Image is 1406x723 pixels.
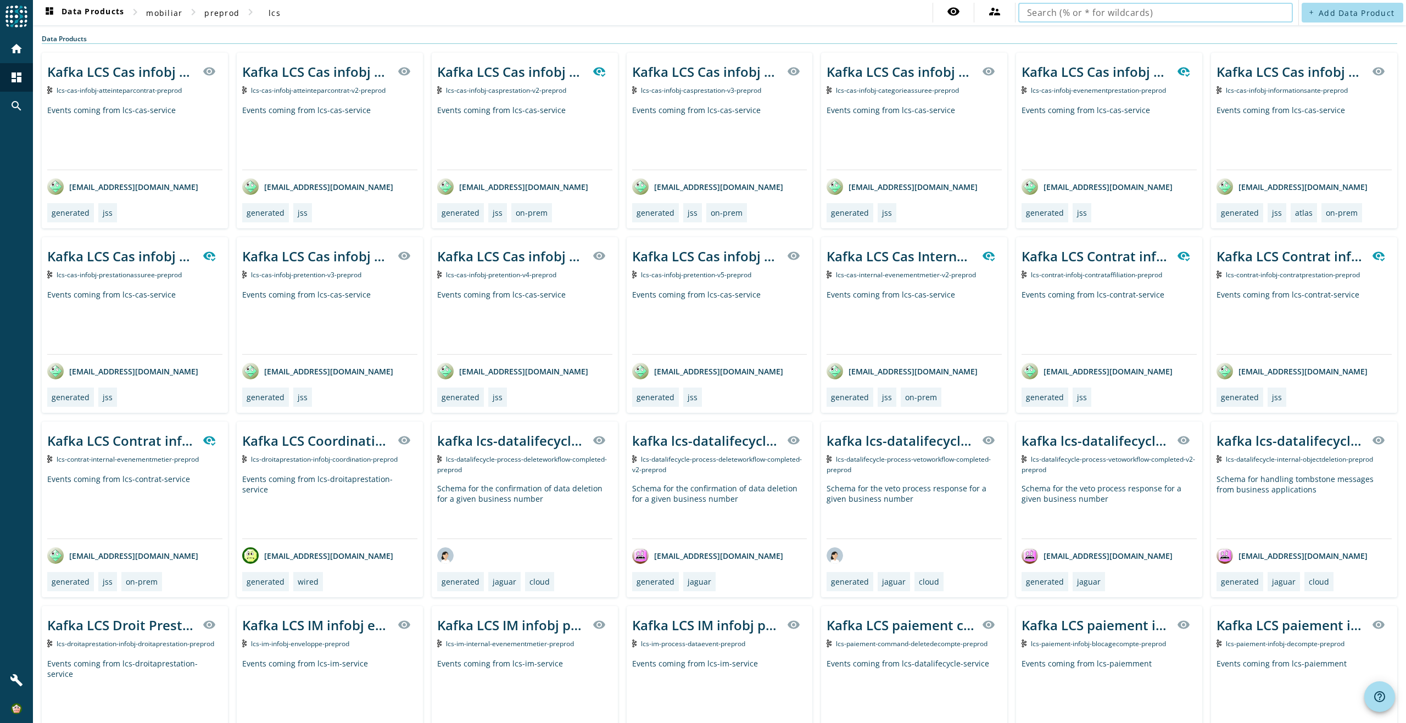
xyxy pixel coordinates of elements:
[242,431,391,450] div: Kafka LCS Coordination infobj of Droit Prestation producer
[882,208,892,218] div: jss
[437,547,454,564] img: avatar
[142,3,187,23] button: mobiliar
[827,178,978,195] div: [EMAIL_ADDRESS][DOMAIN_NAME]
[204,8,239,18] span: preprod
[1022,86,1026,94] img: Kafka Topic: lcs-cas-infobj-evenementprestation-preprod
[688,208,698,218] div: jss
[57,639,214,648] span: Kafka Topic: lcs-droitaprestation-infobj-droitaprestation-preprod
[1217,271,1221,278] img: Kafka Topic: lcs-contrat-infobj-contratprestation-preprod
[47,178,64,195] img: avatar
[632,363,783,379] div: [EMAIL_ADDRESS][DOMAIN_NAME]
[47,363,198,379] div: [EMAIL_ADDRESS][DOMAIN_NAME]
[38,3,129,23] button: Data Products
[1308,9,1314,15] mat-icon: add
[1221,392,1259,402] div: generated
[711,208,743,218] div: on-prem
[641,86,761,95] span: Kafka Topic: lcs-cas-infobj-casprestation-v3-preprod
[242,547,393,564] div: [EMAIL_ADDRESS][DOMAIN_NAME]
[1026,392,1064,402] div: generated
[632,363,649,379] img: avatar
[831,392,869,402] div: generated
[203,65,216,78] mat-icon: visibility
[43,6,56,19] mat-icon: dashboard
[827,363,843,379] img: avatar
[437,86,442,94] img: Kafka Topic: lcs-cas-infobj-casprestation-v2-preprod
[47,431,196,450] div: Kafka LCS Contrat infobj producer
[1022,289,1197,354] div: Events coming from lcs-contrat-service
[831,576,869,587] div: generated
[827,658,1002,723] div: Events coming from lcs-datalifecycle-service
[1026,208,1064,218] div: generated
[242,178,259,195] img: avatar
[1295,208,1313,218] div: atlas
[1372,434,1385,447] mat-icon: visibility
[242,547,259,564] img: avatar
[593,249,606,262] mat-icon: visibility
[632,483,807,539] div: Schema for the confirmation of data deletion for a given business number
[437,363,588,379] div: [EMAIL_ADDRESS][DOMAIN_NAME]
[47,474,222,539] div: Events coming from lcs-contrat-service
[632,86,637,94] img: Kafka Topic: lcs-cas-infobj-casprestation-v3-preprod
[43,6,124,19] span: Data Products
[1217,547,1233,564] img: avatar
[641,270,751,279] span: Kafka Topic: lcs-cas-infobj-pretention-v5-preprod
[1077,392,1087,402] div: jss
[632,640,637,647] img: Kafka Topic: lcs-im-process-dataevent-preprod
[1031,639,1166,648] span: Kafka Topic: lcs-paiement-infobj-blocagecompte-preprod
[129,5,142,19] mat-icon: chevron_right
[1217,431,1365,450] div: kafka lcs-datalifecycle to handles tombstone messages from business applications
[1217,455,1221,463] img: Kafka Topic: lcs-datalifecycle-internal-objectdeletion-preprod
[827,63,975,81] div: Kafka LCS Cas infobj of Categorie Assuree producer
[493,392,503,402] div: jss
[1022,483,1197,539] div: Schema for the veto process response for a given business number
[905,392,937,402] div: on-prem
[11,703,22,714] img: df3a2c00d7f1025ea8f91671640e3a84
[827,289,1002,354] div: Events coming from lcs-cas-service
[827,455,991,474] span: Kafka Topic: lcs-datalifecycle-process-vetoworkflow-completed-preprod
[1221,208,1259,218] div: generated
[437,363,454,379] img: avatar
[437,63,586,81] div: Kafka LCS Cas infobj of casprestation producer version 2
[1077,208,1087,218] div: jss
[187,5,200,19] mat-icon: chevron_right
[437,431,586,450] div: kafka lcs-datalifecycle process delete workflow completed
[637,576,674,587] div: generated
[827,455,832,463] img: Kafka Topic: lcs-datalifecycle-process-vetoworkflow-completed-preprod
[269,8,281,18] span: lcs
[200,3,244,23] button: preprod
[242,455,247,463] img: Kafka Topic: lcs-droitaprestation-infobj-coordination-preprod
[1022,658,1197,723] div: Events coming from lcs-paiemment
[398,249,411,262] mat-icon: visibility
[251,639,349,648] span: Kafka Topic: lcs-im-infobj-enveloppe-preprod
[47,547,198,564] div: [EMAIL_ADDRESS][DOMAIN_NAME]
[247,208,284,218] div: generated
[437,178,588,195] div: [EMAIL_ADDRESS][DOMAIN_NAME]
[787,249,800,262] mat-icon: visibility
[882,392,892,402] div: jss
[57,270,182,279] span: Kafka Topic: lcs-cas-infobj-prestationassuree-preprod
[1272,208,1282,218] div: jss
[1022,455,1026,463] img: Kafka Topic: lcs-datalifecycle-process-vetoworkflow-completed-v2-preprod
[42,34,1397,44] div: Data Products
[126,576,158,587] div: on-prem
[52,576,90,587] div: generated
[1217,105,1392,170] div: Events coming from lcs-cas-service
[836,86,959,95] span: Kafka Topic: lcs-cas-infobj-categorieassuree-preprod
[52,208,90,218] div: generated
[988,5,1001,18] mat-icon: supervisor_account
[446,639,574,648] span: Kafka Topic: lcs-im-internal-evenementmetier-preprod
[632,455,802,474] span: Kafka Topic: lcs-datalifecycle-process-deleteworkflow-completed-v2-preprod
[398,434,411,447] mat-icon: visibility
[1226,639,1344,648] span: Kafka Topic: lcs-paiement-infobj-decompte-preprod
[442,392,479,402] div: generated
[257,3,292,23] button: lcs
[632,271,637,278] img: Kafka Topic: lcs-cas-infobj-pretention-v5-preprod
[1022,178,1038,195] img: avatar
[103,392,113,402] div: jss
[437,247,586,265] div: Kafka LCS Cas infobj of Pretention producer version 4
[919,576,939,587] div: cloud
[593,618,606,631] mat-icon: visibility
[1022,178,1173,195] div: [EMAIL_ADDRESS][DOMAIN_NAME]
[1022,547,1038,564] img: avatar
[437,178,454,195] img: avatar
